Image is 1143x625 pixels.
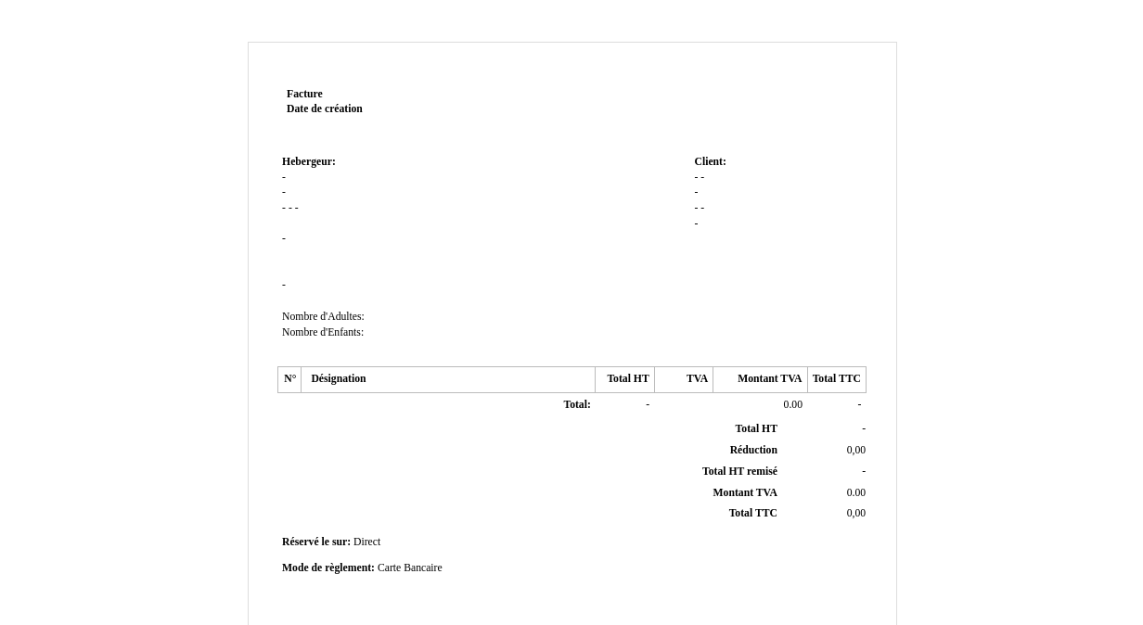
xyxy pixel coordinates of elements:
span: Mode de règlement: [282,562,375,574]
th: Total HT [596,367,654,393]
span: Direct [353,536,380,548]
strong: Date de création [287,103,363,115]
span: Total HT remisé [702,466,777,478]
th: Désignation [302,367,596,393]
span: Réservé le [282,536,329,548]
span: 0.00 [784,399,803,411]
span: Total HT [736,423,777,435]
span: - [694,172,698,184]
span: 0.00 [847,487,866,499]
span: sur: [332,536,351,548]
span: - [862,423,866,435]
span: Nombre d'Adultes: [282,311,365,323]
span: Hebergeur: [282,156,336,168]
span: Réduction [730,444,777,456]
span: - [282,202,286,214]
span: - [700,172,704,184]
span: Client: [694,156,726,168]
span: Nombre d'Enfants: [282,326,364,338]
span: - [282,172,286,184]
span: Total: [563,399,590,411]
th: N° [278,367,302,393]
span: - [646,399,649,411]
span: Montant TVA [713,487,777,499]
span: - [295,202,299,214]
span: - [862,466,866,478]
th: TVA [654,367,713,393]
span: Total TTC [729,507,777,519]
span: - [694,202,698,214]
span: 0,00 [847,444,866,456]
span: 0,00 [847,507,866,519]
th: Total TTC [807,367,866,393]
th: Montant TVA [713,367,807,393]
span: - [700,202,704,214]
span: - [289,202,292,214]
span: - [282,233,286,245]
span: - [694,186,698,198]
span: - [282,186,286,198]
span: - [694,218,698,230]
span: - [282,279,286,291]
span: - [858,399,862,411]
span: Carte Bancaire [378,562,443,574]
span: Facture [287,88,323,100]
